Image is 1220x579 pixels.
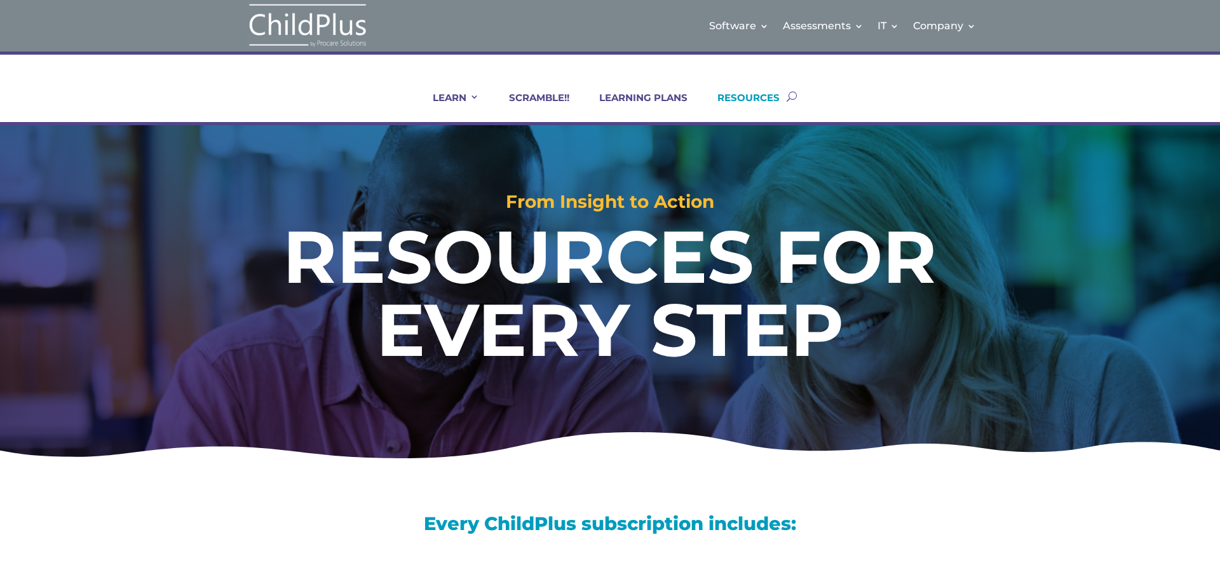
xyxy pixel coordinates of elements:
a: LEARN [417,92,479,122]
h3: Every ChildPlus subscription includes: [203,514,1017,539]
h2: From Insight to Action [61,193,1159,217]
a: RESOURCES [701,92,780,122]
a: LEARNING PLANS [583,92,688,122]
a: SCRAMBLE!! [493,92,569,122]
h1: RESOURCES FOR EVERY STEP [171,220,1049,372]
